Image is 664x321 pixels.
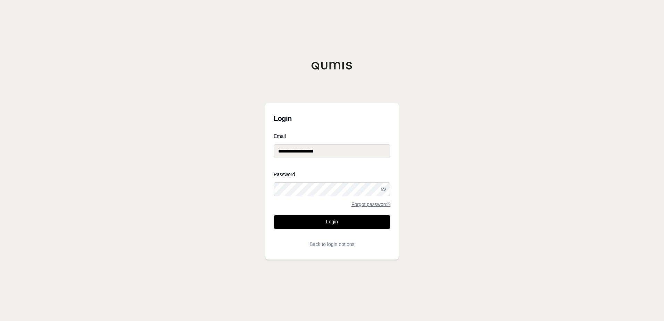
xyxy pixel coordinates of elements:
label: Password [274,172,390,177]
button: Back to login options [274,237,390,251]
label: Email [274,134,390,139]
h3: Login [274,112,390,125]
img: Qumis [311,61,353,70]
a: Forgot password? [351,202,390,207]
button: Login [274,215,390,229]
